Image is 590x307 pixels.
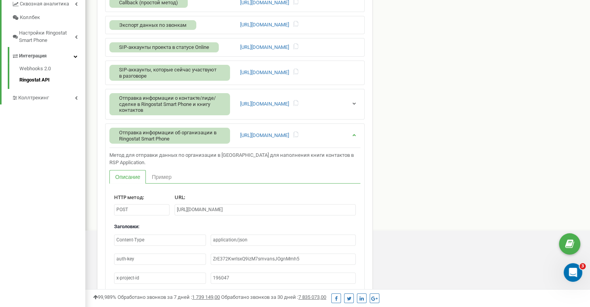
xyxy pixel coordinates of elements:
[20,0,69,8] span: Сквозная аналитика
[114,194,143,201] span: HTTP метод
[564,263,582,282] iframe: Intercom live chat
[240,101,289,108] a: [URL][DOMAIN_NAME]
[119,67,216,79] span: SIP-аккаунты, которые сейчас участвуют в разговоре
[221,294,326,300] span: Обработано звонков за 30 дней :
[146,170,177,183] a: Пример
[240,69,289,76] a: [URL][DOMAIN_NAME]
[240,132,289,139] a: [URL][DOMAIN_NAME]
[192,294,220,300] u: 1 739 149,00
[109,170,146,184] a: Описание
[119,130,216,142] span: Отправка информации об организации в Ringostat Smart Phone
[19,29,75,44] span: Настройки Ringostat Smart Phone
[109,152,354,165] span: Метод для отправки данных по организации в [GEOGRAPHIC_DATA] для наполнения книги контактов в RSP...
[12,47,85,63] a: Интеграция
[298,294,326,300] u: 7 835 073,00
[12,11,85,24] a: Коллбек
[114,188,170,202] label: :
[580,263,586,269] span: 3
[20,14,40,21] span: Коллбек
[93,294,116,300] span: 99,989%
[12,89,85,105] a: Коллтрекинг
[18,94,49,102] span: Коллтрекинг
[175,194,184,201] span: URL
[114,223,356,231] div: :
[175,188,356,202] label: :
[19,75,85,84] a: Ringostat API
[118,294,220,300] span: Обработано звонков за 7 дней :
[114,224,138,229] span: Заголовки
[240,44,289,51] a: [URL][DOMAIN_NAME]
[12,24,85,47] a: Настройки Ringostat Smart Phone
[119,44,209,50] span: SIP-аккаунты проекта в статусе Online
[19,65,85,75] a: Webhooks 2.0
[240,21,289,29] a: [URL][DOMAIN_NAME]
[119,22,187,28] span: Экспорт данных по звонкам
[19,52,47,60] span: Интеграция
[119,95,216,113] span: Отправка информации о контакте/лиде/сделке в Ringostat Smart Phone и книгу контактов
